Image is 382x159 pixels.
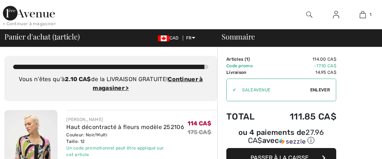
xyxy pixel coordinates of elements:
img: 1ère Avenue [3,6,55,20]
div: < Continuer à magasiner [3,20,56,27]
div: [PERSON_NAME] [66,116,188,123]
span: 1 [370,11,371,18]
img: Canadian Dollar [158,35,170,41]
img: Mes infos [333,10,339,19]
a: Se connecter [327,10,345,19]
td: Livraison [226,69,268,76]
span: 1 [246,57,248,62]
span: 27.96 CA$ [248,128,324,145]
div: Vous n'êtes qu'à de la LIVRAISON GRATUITE! [13,75,208,92]
td: Code promo [226,63,268,69]
div: ou 4 paiements de avec [226,129,336,145]
span: 114 CA$ [188,120,211,127]
img: Sezzle [279,138,305,145]
a: 1 [350,10,376,19]
span: 1 [54,31,57,41]
input: Code promo [236,79,310,101]
img: recherche [306,10,312,19]
span: Enlever [310,87,330,93]
td: Articles ( ) [226,56,268,63]
span: CAD [158,35,182,41]
strong: 2.10 CA$ [65,76,91,83]
span: FR [186,35,195,41]
td: 111.85 CA$ [268,104,336,129]
div: Couleur: Noir/Multi Taille: 12 [66,132,188,145]
td: -17.10 CA$ [268,63,336,69]
td: 14.95 CA$ [268,69,336,76]
span: Panier d'achat ( article) [4,33,80,40]
div: Un code promotionnel peut être appliqué sur cet article [66,145,188,158]
s: 175 CA$ [188,129,211,136]
div: ✔ [227,87,236,93]
a: Haut décontracté à fleurs modèle 252106 [66,124,184,130]
img: Mon panier [360,10,366,19]
td: 114.00 CA$ [268,56,336,63]
td: Total [226,104,268,129]
div: ou 4 paiements de27.96 CA$avecSezzle Cliquez pour en savoir plus sur Sezzle [226,129,336,148]
div: Sommaire [213,33,378,40]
